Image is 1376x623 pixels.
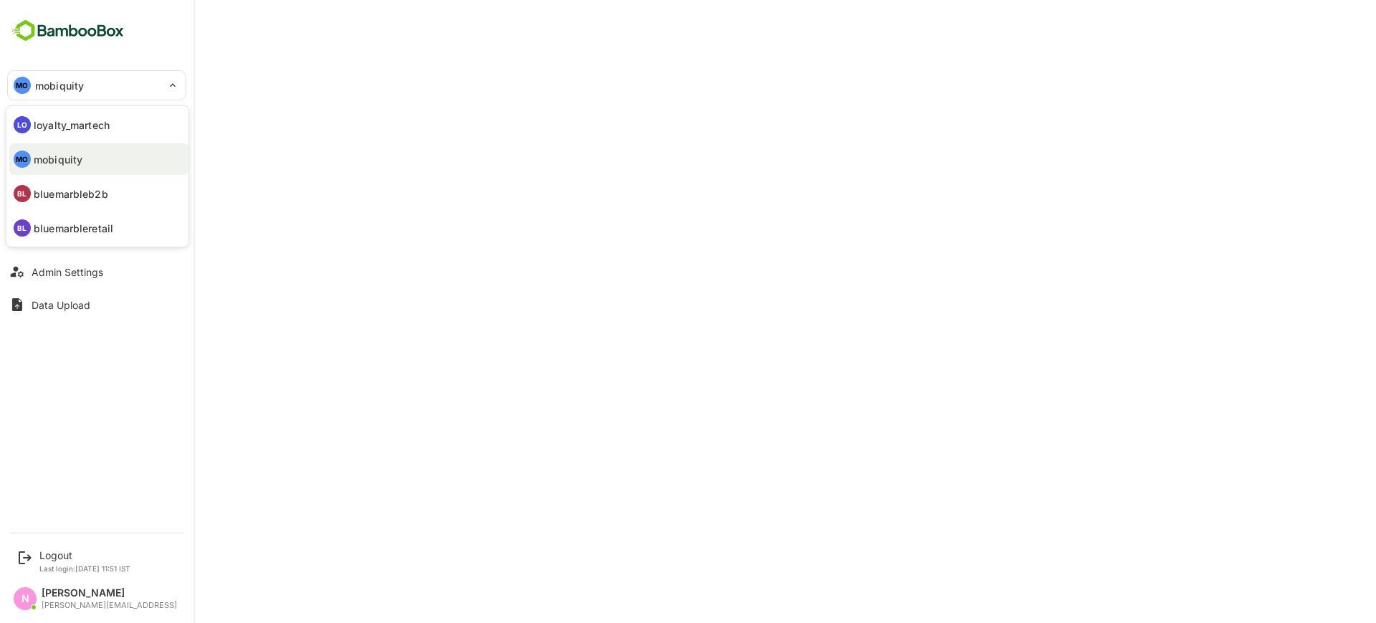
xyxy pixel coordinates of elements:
[14,185,31,202] div: BL
[14,116,31,133] div: LO
[34,152,82,167] p: mobiquity
[34,221,113,236] p: bluemarbleretail
[34,186,108,201] p: bluemarbleb2b
[14,219,31,237] div: BL
[14,151,31,168] div: MO
[34,118,110,133] p: loyalty_martech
